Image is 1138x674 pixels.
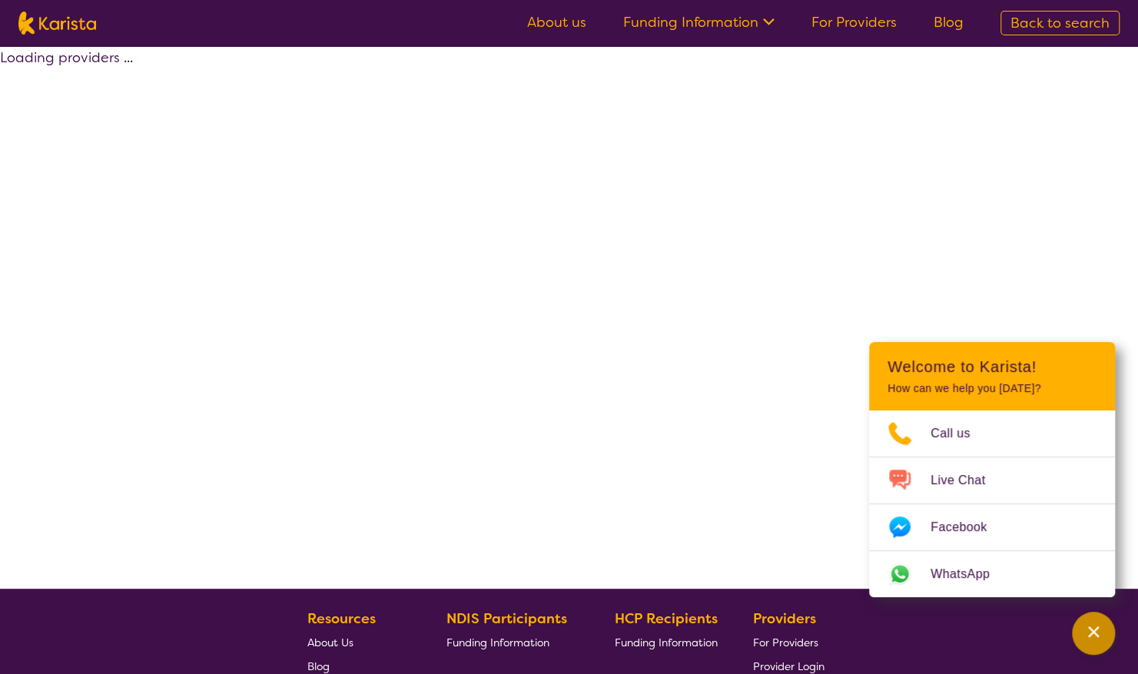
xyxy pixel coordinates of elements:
[934,13,964,32] a: Blog
[307,659,330,673] span: Blog
[446,630,579,654] a: Funding Information
[623,13,775,32] a: Funding Information
[869,410,1115,597] ul: Choose channel
[931,469,1004,492] span: Live Chat
[18,12,96,35] img: Karista logo
[931,422,989,445] span: Call us
[307,609,376,628] b: Resources
[753,609,816,628] b: Providers
[1072,612,1115,655] button: Channel Menu
[527,13,586,32] a: About us
[307,630,410,654] a: About Us
[446,609,567,628] b: NDIS Participants
[753,636,818,649] span: For Providers
[753,630,824,654] a: For Providers
[307,636,353,649] span: About Us
[446,636,549,649] span: Funding Information
[931,516,1005,539] span: Facebook
[888,357,1097,376] h2: Welcome to Karista!
[869,342,1115,597] div: Channel Menu
[614,630,717,654] a: Funding Information
[614,636,717,649] span: Funding Information
[888,382,1097,395] p: How can we help you [DATE]?
[1000,11,1120,35] a: Back to search
[1010,14,1110,32] span: Back to search
[811,13,897,32] a: For Providers
[931,563,1008,586] span: WhatsApp
[869,551,1115,597] a: Web link opens in a new tab.
[614,609,717,628] b: HCP Recipients
[753,659,824,673] span: Provider Login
